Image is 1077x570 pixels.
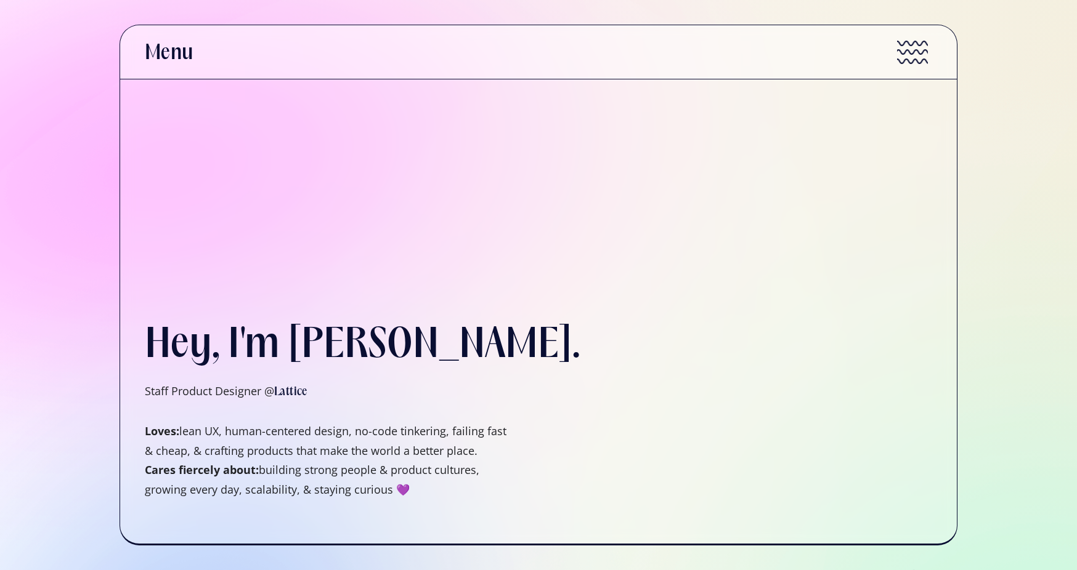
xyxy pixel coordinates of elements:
[145,321,580,372] h1: Hey, I'm [PERSON_NAME].
[120,25,957,79] a: Menu
[145,423,179,438] strong: Loves:
[145,382,514,499] h1: Staff Product Designer @ ‍ lean UX, human-centered design, no-code tinkering, failing fast & chea...
[274,387,307,398] a: Lattice
[145,462,259,477] strong: Cares fiercely about:
[145,41,193,66] h3: Menu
